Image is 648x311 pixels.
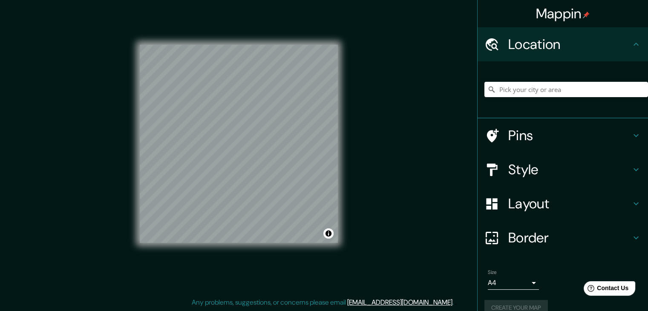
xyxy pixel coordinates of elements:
div: Pins [478,118,648,153]
iframe: Help widget launcher [572,278,639,302]
h4: Border [508,229,631,246]
div: Location [478,27,648,61]
img: pin-icon.png [583,12,590,18]
input: Pick your city or area [484,82,648,97]
h4: Style [508,161,631,178]
canvas: Map [140,45,338,243]
h4: Location [508,36,631,53]
div: Border [478,221,648,255]
label: Size [488,269,497,276]
div: . [455,297,457,308]
h4: Mappin [536,5,590,22]
a: [EMAIL_ADDRESS][DOMAIN_NAME] [347,298,452,307]
div: . [454,297,455,308]
div: Style [478,153,648,187]
div: Layout [478,187,648,221]
h4: Pins [508,127,631,144]
p: Any problems, suggestions, or concerns please email . [192,297,454,308]
button: Toggle attribution [323,228,334,239]
h4: Layout [508,195,631,212]
div: A4 [488,276,539,290]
